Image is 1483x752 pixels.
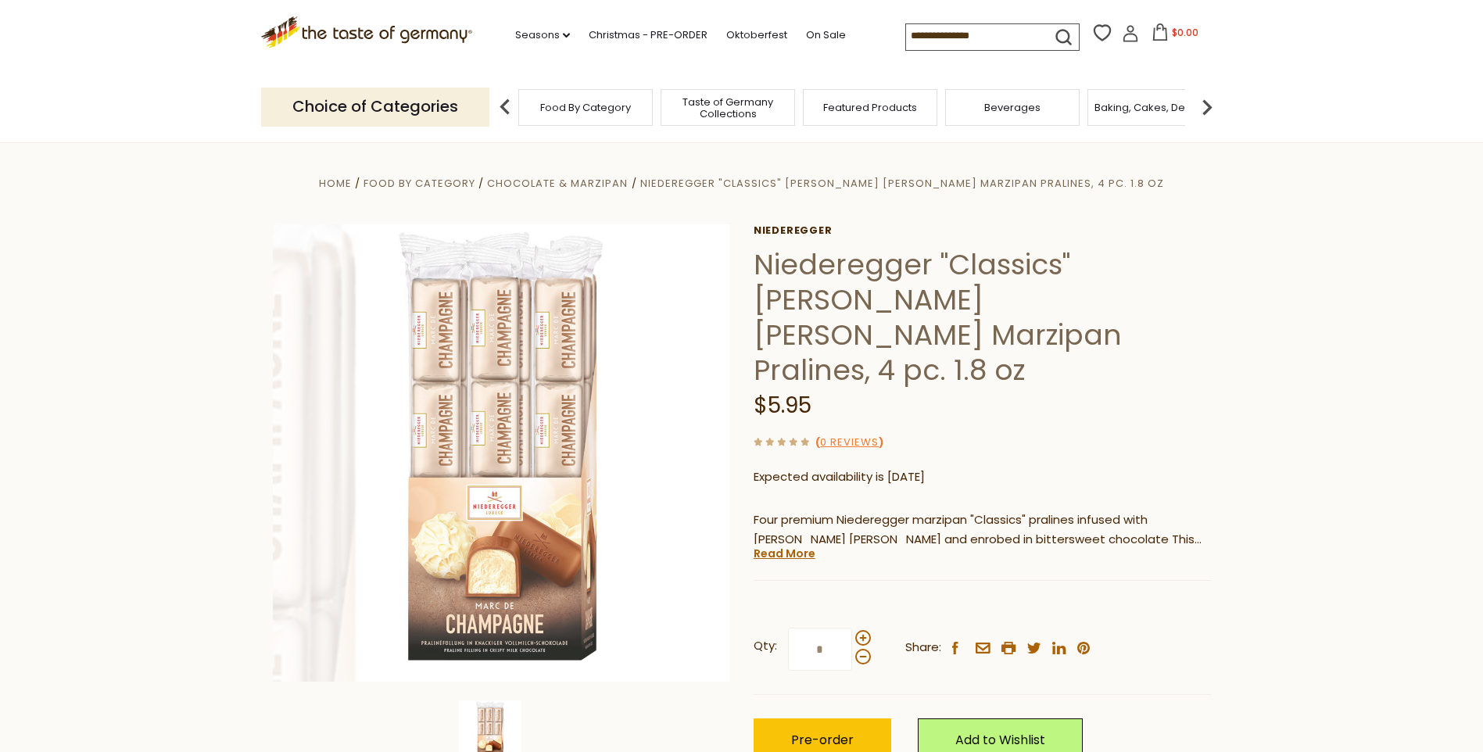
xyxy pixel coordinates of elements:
span: $0.00 [1172,26,1198,39]
a: 0 Reviews [820,435,879,451]
a: Niederegger "Classics" [PERSON_NAME] [PERSON_NAME] Marzipan Pralines, 4 pc. 1.8 oz [640,176,1164,191]
a: Featured Products [823,102,917,113]
a: Home [319,176,352,191]
a: Oktoberfest [726,27,787,44]
span: Pre-order [791,731,854,749]
a: Taste of Germany Collections [665,96,790,120]
a: Seasons [515,27,570,44]
a: Christmas - PRE-ORDER [589,27,707,44]
button: $0.00 [1142,23,1209,47]
span: Share: [905,638,941,657]
a: Read More [754,546,815,561]
img: Niederegger "Classics" Marc de Champagne Brandy Marzipan Pralines, 4 pc. 1.8 oz [273,224,730,682]
p: Expected availability is [DATE] [754,467,1211,487]
strong: Qty: [754,636,777,656]
img: previous arrow [489,91,521,123]
p: Four premium Niederegger marzipan "Classics" pralines infused with [PERSON_NAME] [PERSON_NAME] an... [754,510,1211,550]
input: Qty: [788,628,852,671]
a: On Sale [806,27,846,44]
a: Chocolate & Marzipan [487,176,628,191]
span: $5.95 [754,390,811,421]
h1: Niederegger "Classics" [PERSON_NAME] [PERSON_NAME] Marzipan Pralines, 4 pc. 1.8 oz [754,247,1211,388]
a: Food By Category [364,176,475,191]
span: ( ) [815,435,883,449]
a: Baking, Cakes, Desserts [1094,102,1216,113]
a: Food By Category [540,102,631,113]
img: next arrow [1191,91,1223,123]
a: Niederegger [754,224,1211,237]
p: Choice of Categories [261,88,489,126]
a: Beverages [984,102,1041,113]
